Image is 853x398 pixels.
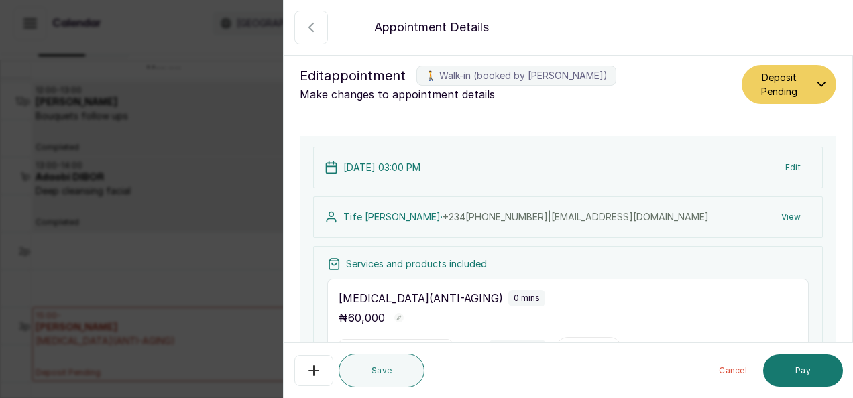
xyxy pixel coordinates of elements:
p: Services and products included [346,257,487,271]
p: ₦ [339,310,385,326]
button: Pay [763,354,843,387]
span: Edit appointment [300,65,406,86]
p: Make changes to appointment details [300,86,736,103]
p: 0 mins [514,293,540,304]
button: Edit [775,155,811,180]
p: Appointment Details [374,18,489,37]
span: 60,000 [348,311,385,324]
label: 🚶 Walk-in (booked by [PERSON_NAME]) [416,66,616,86]
p: [MEDICAL_DATA](ANTI-AGING) [339,290,503,306]
button: View [771,205,811,229]
button: Cancel [708,354,758,387]
span: Deposit Pending [752,70,807,98]
p: Tife [PERSON_NAME] · [343,210,709,224]
button: Deposit Pending [742,65,836,104]
p: [DATE] 03:00 PM [343,161,420,174]
button: Save [339,354,424,387]
span: +234 [PHONE_NUMBER] | [EMAIL_ADDRESS][DOMAIN_NAME] [443,211,709,222]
